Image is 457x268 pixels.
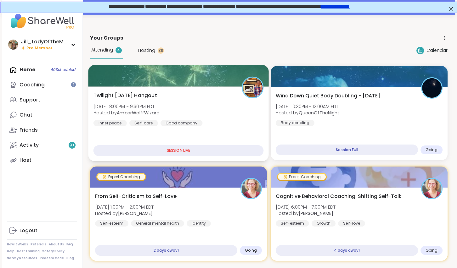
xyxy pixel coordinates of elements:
[26,46,53,51] span: Pro Member
[7,77,77,92] a: Coaching
[7,138,77,153] a: Activity9+
[66,256,74,260] a: Blog
[426,248,437,253] span: Going
[276,245,418,256] div: 4 days away!
[276,210,336,216] span: Hosted by
[97,174,145,180] div: Expert Coaching
[117,110,159,116] b: AmberWolffWizard
[243,78,262,97] img: AmberWolffWizard
[276,110,339,116] span: Hosted by
[7,123,77,138] a: Friends
[422,78,442,98] img: QueenOfTheNight
[7,92,77,107] a: Support
[426,47,448,54] span: Calendar
[7,153,77,168] a: Host
[8,40,18,50] img: Jill_LadyOfTheMountain
[338,220,365,227] div: Self-love
[95,245,237,256] div: 2 days away!
[312,220,336,227] div: Growth
[20,112,32,118] div: Chat
[95,204,154,210] span: [DATE] 1:00PM - 2:00PM EDT
[20,142,39,149] div: Activity
[95,210,154,216] span: Hosted by
[93,110,159,116] span: Hosted by
[66,242,73,247] a: FAQ
[71,82,76,87] iframe: Spotlight
[276,103,339,110] span: [DATE] 10:30PM - 12:00AM EDT
[278,174,326,180] div: Expert Coaching
[20,157,31,164] div: Host
[422,179,442,198] img: Fausta
[158,47,164,54] div: 36
[93,103,159,109] span: [DATE] 8:00PM - 9:30PM EDT
[129,120,158,126] div: Self-care
[7,223,77,238] a: Logout
[40,256,64,260] a: Redeem Code
[70,143,75,148] span: 9 +
[161,120,203,126] div: Good company
[187,220,211,227] div: Identity
[299,210,333,216] b: [PERSON_NAME]
[49,242,64,247] a: About Us
[20,81,45,88] div: Coaching
[7,107,77,123] a: Chat
[7,10,77,32] img: ShareWell Nav Logo
[42,249,65,254] a: Safety Policy
[299,110,339,116] b: QueenOfTheNight
[91,47,113,53] span: Attending
[276,220,309,227] div: Self-esteem
[17,249,40,254] a: Host Training
[276,120,314,126] div: Body doubling
[90,34,123,42] span: Your Groups
[20,127,38,134] div: Friends
[241,179,261,198] img: Fausta
[7,256,37,260] a: Safety Resources
[276,193,402,200] span: Cognitive Behavioral Coaching: Shifting Self-Talk
[31,242,46,247] a: Referrals
[7,242,28,247] a: How It Works
[95,193,177,200] span: From Self-Criticism to Self-Love
[426,147,437,152] span: Going
[20,227,37,234] div: Logout
[245,248,257,253] span: Going
[21,38,68,45] div: Jill_LadyOfTheMountain
[95,220,128,227] div: Self-esteem
[276,92,380,100] span: Wind Down Quiet Body Doubling - [DATE]
[93,92,157,99] span: Twilight [DATE] Hangout
[276,145,418,155] div: Session Full
[20,96,40,103] div: Support
[118,210,153,216] b: [PERSON_NAME]
[93,120,127,126] div: Inner peace
[116,47,122,53] div: 4
[138,47,155,54] span: Hosting
[93,145,264,156] div: SESSION LIVE
[131,220,184,227] div: General mental health
[276,204,336,210] span: [DATE] 6:00PM - 7:00PM EDT
[7,249,14,254] a: Help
